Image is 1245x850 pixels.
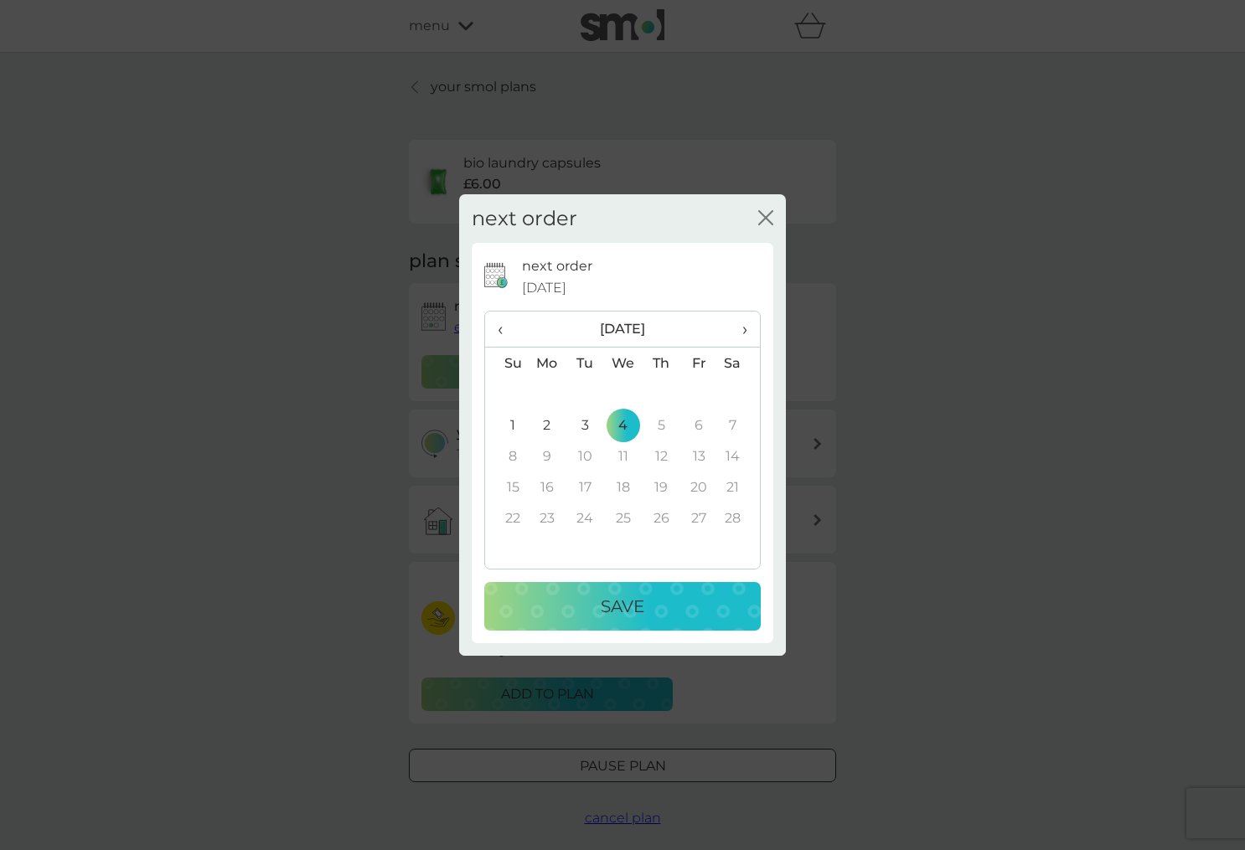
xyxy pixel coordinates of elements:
[528,410,566,440] td: 2
[680,502,718,533] td: 27
[528,348,566,379] th: Mo
[643,440,680,471] td: 12
[485,502,528,533] td: 22
[485,471,528,502] td: 15
[643,410,680,440] td: 5
[528,471,566,502] td: 16
[731,312,747,347] span: ›
[758,210,773,228] button: close
[643,502,680,533] td: 26
[604,440,643,471] td: 11
[718,410,760,440] td: 7
[484,582,761,631] button: Save
[485,440,528,471] td: 8
[472,207,577,231] h2: next order
[680,471,718,502] td: 20
[680,348,718,379] th: Fr
[498,312,515,347] span: ‹
[566,502,604,533] td: 24
[485,410,528,440] td: 1
[643,348,680,379] th: Th
[680,410,718,440] td: 6
[604,348,643,379] th: We
[718,502,760,533] td: 28
[522,277,566,299] span: [DATE]
[718,348,760,379] th: Sa
[604,471,643,502] td: 18
[485,348,528,379] th: Su
[528,312,718,348] th: [DATE]
[566,471,604,502] td: 17
[522,255,592,277] p: next order
[680,440,718,471] td: 13
[643,471,680,502] td: 19
[604,410,643,440] td: 4
[566,410,604,440] td: 3
[566,348,604,379] th: Tu
[718,471,760,502] td: 21
[718,440,760,471] td: 14
[604,502,643,533] td: 25
[566,440,604,471] td: 10
[528,502,566,533] td: 23
[528,440,566,471] td: 9
[601,593,644,620] p: Save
